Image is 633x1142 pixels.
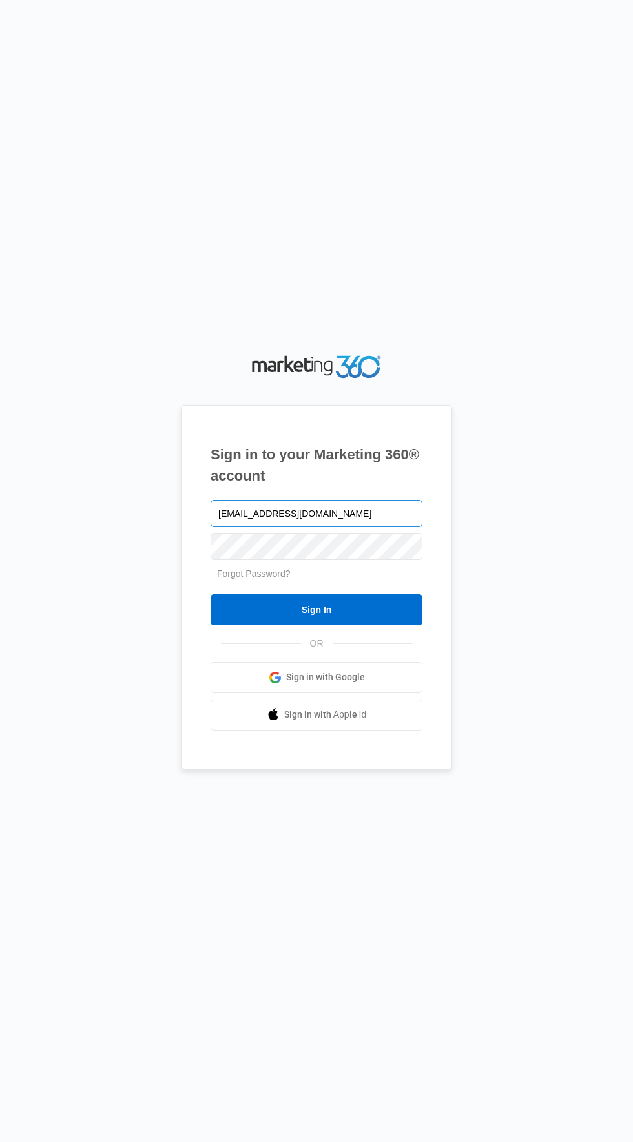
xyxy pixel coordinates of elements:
[301,637,333,650] span: OR
[284,708,367,722] span: Sign in with Apple Id
[211,500,422,527] input: Email
[211,700,422,731] a: Sign in with Apple Id
[211,444,422,486] h1: Sign in to your Marketing 360® account
[211,594,422,625] input: Sign In
[286,670,365,684] span: Sign in with Google
[217,568,291,579] a: Forgot Password?
[211,662,422,693] a: Sign in with Google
